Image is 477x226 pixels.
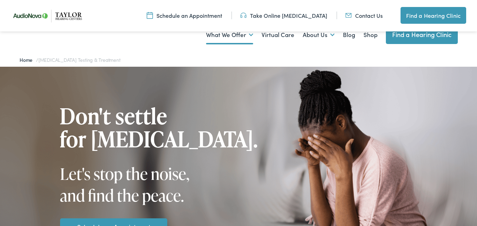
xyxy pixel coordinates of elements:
a: Blog [343,22,355,48]
img: utility icon [147,12,153,19]
img: utility icon [345,12,352,19]
img: utility icon [240,12,247,19]
a: Find a Hearing Clinic [386,25,458,44]
a: About Us [303,22,335,48]
a: Virtual Care [262,22,294,48]
a: Schedule an Appointment [147,12,222,19]
a: Find a Hearing Clinic [401,7,466,24]
a: Home [20,56,36,63]
a: Contact Us [345,12,383,19]
div: Let's stop the noise, and find the peace. [60,163,210,206]
span: / [20,56,120,63]
a: Shop [364,22,377,48]
span: [MEDICAL_DATA] Testing & Treatment [38,56,120,63]
a: Take Online [MEDICAL_DATA] [240,12,327,19]
a: What We Offer [206,22,253,48]
h1: Don't settle for [MEDICAL_DATA]. [60,104,258,151]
